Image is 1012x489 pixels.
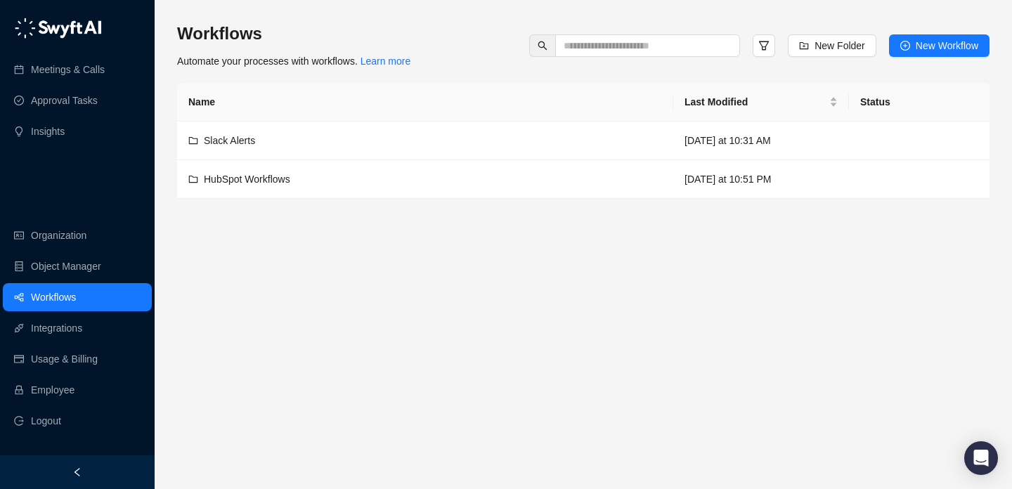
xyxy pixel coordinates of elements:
[758,40,770,51] span: filter
[14,18,102,39] img: logo-05li4sbe.png
[72,467,82,477] span: left
[31,117,65,145] a: Insights
[889,34,990,57] button: New Workflow
[849,83,990,122] th: Status
[177,83,673,122] th: Name
[673,83,849,122] th: Last Modified
[815,38,865,53] span: New Folder
[177,22,410,45] h3: Workflows
[788,34,876,57] button: New Folder
[31,376,74,404] a: Employee
[188,136,198,145] span: folder
[31,56,105,84] a: Meetings & Calls
[204,135,255,146] span: Slack Alerts
[673,122,849,160] td: [DATE] at 10:31 AM
[177,56,410,67] span: Automate your processes with workflows.
[31,221,86,249] a: Organization
[964,441,998,475] div: Open Intercom Messenger
[799,41,809,51] span: folder-add
[538,41,547,51] span: search
[188,174,198,184] span: folder
[916,38,978,53] span: New Workflow
[31,252,101,280] a: Object Manager
[14,416,24,426] span: logout
[900,41,910,51] span: plus-circle
[204,174,290,185] span: HubSpot Workflows
[31,407,61,435] span: Logout
[31,86,98,115] a: Approval Tasks
[361,56,411,67] a: Learn more
[31,345,98,373] a: Usage & Billing
[673,160,849,199] td: [DATE] at 10:51 PM
[31,283,76,311] a: Workflows
[31,314,82,342] a: Integrations
[685,94,826,110] span: Last Modified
